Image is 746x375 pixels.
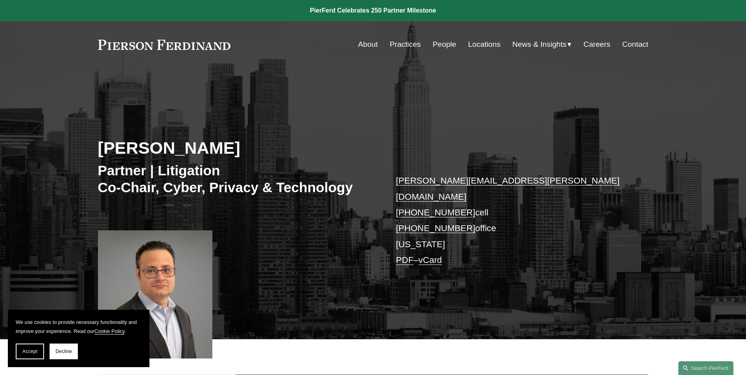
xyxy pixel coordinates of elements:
[22,349,37,354] span: Accept
[8,310,149,367] section: Cookie banner
[433,37,456,52] a: People
[512,37,572,52] a: folder dropdown
[396,173,625,268] p: cell office [US_STATE] –
[55,349,72,354] span: Decline
[16,344,44,359] button: Accept
[396,176,620,201] a: [PERSON_NAME][EMAIL_ADDRESS][PERSON_NAME][DOMAIN_NAME]
[512,38,567,51] span: News & Insights
[390,37,421,52] a: Practices
[98,162,373,196] h3: Partner | Litigation Co-Chair, Cyber, Privacy & Technology
[622,37,648,52] a: Contact
[358,37,378,52] a: About
[98,138,373,158] h2: [PERSON_NAME]
[418,255,442,265] a: vCard
[50,344,78,359] button: Decline
[396,208,475,217] a: [PHONE_NUMBER]
[678,361,733,375] a: Search this site
[584,37,610,52] a: Careers
[396,255,414,265] a: PDF
[396,223,475,233] a: [PHONE_NUMBER]
[16,318,142,336] p: We use cookies to provide necessary functionality and improve your experience. Read our .
[468,37,500,52] a: Locations
[94,328,125,334] a: Cookie Policy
